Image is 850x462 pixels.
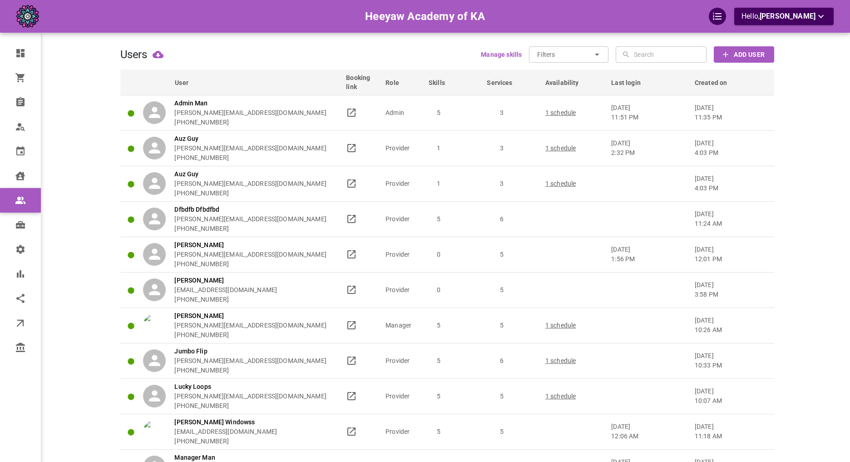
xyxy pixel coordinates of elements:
[174,189,326,198] p: [PHONE_NUMBER]
[127,180,135,188] svg: Active
[695,351,766,370] p: [DATE]
[545,108,603,118] p: 1 schedule
[414,108,464,118] p: 5
[174,153,326,163] p: [PHONE_NUMBER]
[741,11,826,22] p: Hello,
[174,382,326,392] p: Lucky Loops
[385,427,420,437] p: Provider
[174,427,277,437] p: [EMAIL_ADDRESS][DOMAIN_NAME]
[414,144,464,153] p: 1
[174,169,326,179] p: Auz Guy
[174,276,277,285] p: [PERSON_NAME]
[477,321,527,330] p: 5
[545,179,603,189] p: 1 schedule
[174,118,326,127] p: [PHONE_NUMBER]
[695,316,766,335] p: [DATE]
[709,8,726,25] div: QuickStart Guide
[16,5,39,28] img: company-logo
[611,422,687,441] p: [DATE]
[414,250,464,259] p: 0
[481,51,522,58] b: Manage skills
[143,420,166,443] img: User
[477,250,527,259] p: 5
[153,49,163,60] svg: Export
[695,280,766,299] p: [DATE]
[695,78,739,87] span: Created on
[174,356,326,366] p: [PERSON_NAME][EMAIL_ADDRESS][DOMAIN_NAME]
[611,432,687,441] p: 12:06 am
[477,108,527,118] p: 3
[174,311,326,321] p: [PERSON_NAME]
[695,245,766,264] p: [DATE]
[342,70,381,95] th: Booking link
[127,145,135,153] svg: Active
[174,259,326,269] p: [PHONE_NUMBER]
[545,144,603,153] p: 1 schedule
[611,103,687,122] p: [DATE]
[477,144,527,153] p: 3
[611,78,652,87] span: Last login
[545,356,603,366] p: 1 schedule
[174,134,326,144] p: Auz Guy
[695,209,766,229] p: [DATE]
[611,113,687,122] p: 11:51 pm
[174,401,326,411] p: [PHONE_NUMBER]
[695,148,766,158] p: 4:03 pm
[385,250,420,259] p: Provider
[734,8,834,25] button: Hello,[PERSON_NAME]
[174,99,326,108] p: Admin Man
[695,432,766,441] p: 11:18 am
[174,224,326,233] p: [PHONE_NUMBER]
[385,108,420,118] p: Admin
[414,179,464,189] p: 1
[385,356,420,366] p: Provider
[127,393,135,401] svg: Active
[695,422,766,441] p: [DATE]
[385,144,420,153] p: Provider
[174,240,326,250] p: [PERSON_NAME]
[127,358,135,365] svg: Active
[695,325,766,335] p: 10:26 am
[174,108,326,118] p: [PERSON_NAME][EMAIL_ADDRESS][DOMAIN_NAME]
[695,396,766,406] p: 10:07 am
[414,321,464,330] p: 5
[477,179,527,189] p: 3
[545,392,603,401] p: 1 schedule
[385,321,420,330] p: Manager
[143,78,200,87] span: User
[127,287,135,294] svg: Active
[477,427,527,437] p: 5
[174,214,326,224] p: [PERSON_NAME][EMAIL_ADDRESS][DOMAIN_NAME]
[695,254,766,264] p: 12:01 pm
[174,330,326,340] p: [PHONE_NUMBER]
[385,392,420,401] p: Provider
[734,49,765,60] span: Add User
[385,214,420,224] p: Provider
[611,139,687,158] p: [DATE]
[695,387,766,406] p: [DATE]
[414,427,464,437] p: 5
[414,285,464,295] p: 0
[120,48,147,61] h1: Users
[174,205,326,214] p: Dfbdfb Dfbdfbd
[174,285,277,295] p: [EMAIL_ADDRESS][DOMAIN_NAME]
[127,251,135,259] svg: Active
[477,392,527,401] p: 5
[611,254,687,264] p: 1:56 pm
[760,12,815,20] span: [PERSON_NAME]
[695,361,766,370] p: 10:33 pm
[545,78,591,87] span: Availability
[365,8,485,25] h6: Heeyaw Academy of KA
[174,179,326,189] p: [PERSON_NAME][EMAIL_ADDRESS][DOMAIN_NAME]
[385,285,420,295] p: Provider
[611,245,687,264] p: [DATE]
[174,250,326,259] p: [PERSON_NAME][EMAIL_ADDRESS][DOMAIN_NAME]
[695,219,766,229] p: 11:24 am
[429,78,457,87] span: Skills
[481,50,522,59] a: Manage skills
[414,214,464,224] p: 5
[174,437,277,446] p: [PHONE_NUMBER]
[414,392,464,401] p: 5
[174,347,326,356] p: Jumbo Flip
[477,285,527,295] p: 5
